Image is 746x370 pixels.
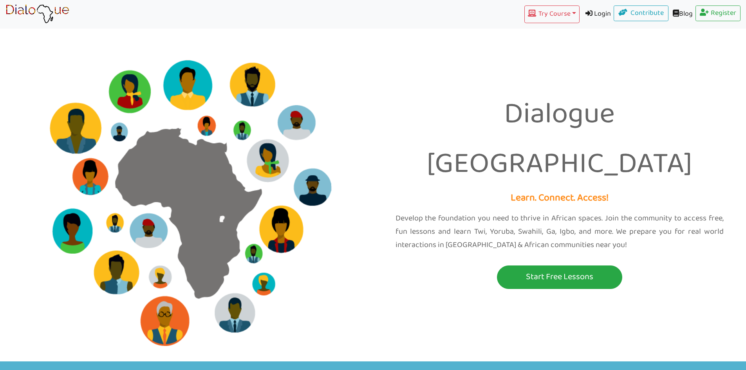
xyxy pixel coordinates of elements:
[614,5,668,21] a: Contribute
[695,5,741,21] a: Register
[379,265,741,289] a: Start Free Lessons
[396,212,724,252] p: Develop the foundation you need to thrive in African spaces. Join the community to access free, f...
[580,5,614,23] a: Login
[668,5,695,23] a: Blog
[379,190,741,207] p: Learn. Connect. Access!
[497,265,622,289] button: Start Free Lessons
[379,90,741,190] p: Dialogue [GEOGRAPHIC_DATA]
[5,4,69,24] img: learn African language platform app
[524,5,579,23] button: Try Course
[499,270,620,284] p: Start Free Lessons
